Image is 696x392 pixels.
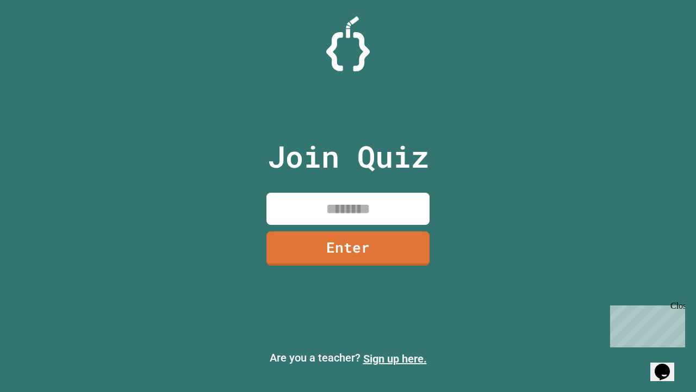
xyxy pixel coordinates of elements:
p: Join Quiz [268,134,429,179]
iframe: chat widget [606,301,685,347]
a: Sign up here. [363,352,427,365]
p: Are you a teacher? [9,350,687,367]
a: Enter [266,231,430,266]
div: Chat with us now!Close [4,4,75,69]
img: Logo.svg [326,16,370,71]
iframe: chat widget [650,348,685,381]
